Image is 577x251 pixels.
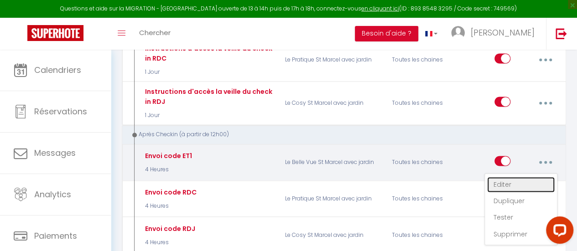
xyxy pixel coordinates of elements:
[451,26,465,40] img: ...
[386,87,457,120] div: Toutes les chaines
[386,185,457,212] div: Toutes les chaines
[386,222,457,248] div: Toutes les chaines
[487,226,555,241] a: Supprimer
[279,43,386,77] p: Le Pratique St Marcel avec jardin
[143,223,195,233] div: Envoi code RDJ
[143,111,273,120] p: 1 Jour
[143,43,273,63] div: Instructions d'accès la veille du checkin RDC
[143,87,273,107] div: Instructions d'accès la veille du checkin RDJ
[143,68,273,77] p: 1 Jour
[143,165,192,174] p: 4 Heures
[143,202,197,210] p: 4 Heures
[34,106,87,117] span: Réservations
[556,28,567,39] img: logout
[444,18,546,50] a: ... [PERSON_NAME]
[130,130,549,139] div: Après Checkin (à partir de 12h00)
[361,5,399,12] a: en cliquant ici
[132,18,177,50] a: Chercher
[34,230,77,241] span: Paiements
[34,147,76,159] span: Messages
[279,185,386,212] p: Le Pratique St Marcel avec jardin
[386,43,457,77] div: Toutes les chaines
[386,149,457,175] div: Toutes les chaines
[279,149,386,175] p: Le Belle Vue St Marcel avec jardin
[143,187,197,197] div: Envoi code RDC
[471,27,535,38] span: [PERSON_NAME]
[143,151,192,161] div: Envoi code ET1
[34,189,71,200] span: Analytics
[279,87,386,120] p: Le Cosy St Marcel avec jardin
[487,193,555,209] a: Dupliquer
[487,177,555,192] a: Editer
[539,213,577,251] iframe: LiveChat chat widget
[355,26,418,41] button: Besoin d'aide ?
[27,25,83,41] img: Super Booking
[279,222,386,248] p: Le Cosy St Marcel avec jardin
[139,28,171,37] span: Chercher
[143,238,195,246] p: 4 Heures
[487,210,555,225] a: Tester
[34,64,81,76] span: Calendriers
